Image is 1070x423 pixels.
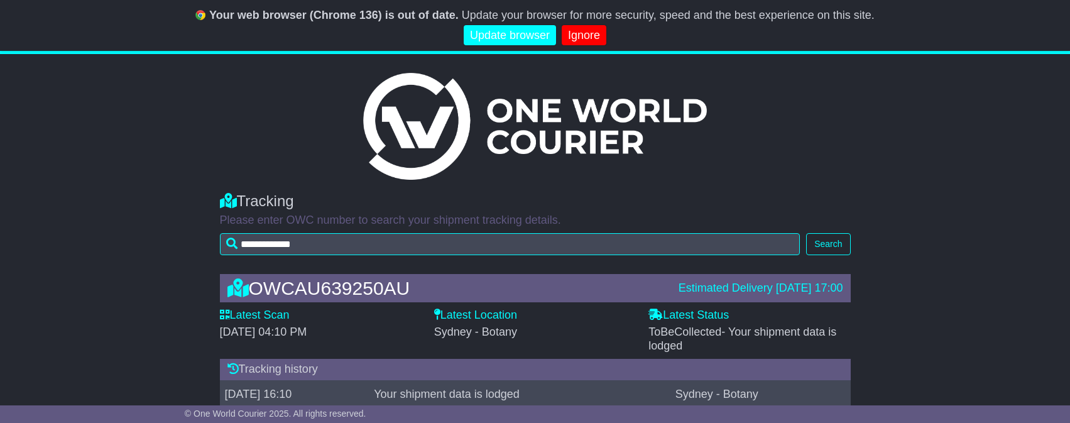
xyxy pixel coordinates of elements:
button: Search [806,233,850,255]
span: ToBeCollected [648,326,836,352]
img: Light [363,73,706,180]
span: - Your shipment data is lodged [648,326,836,352]
p: Please enter OWC number to search your shipment tracking details. [220,214,851,228]
span: [DATE] 04:10 PM [220,326,307,338]
div: Tracking history [220,359,851,380]
b: Your web browser (Chrome 136) is out of date. [209,9,459,21]
td: Sydney - Botany [670,380,851,408]
td: Your shipment data is lodged [369,380,670,408]
span: Update your browser for more security, speed and the best experience on this site. [462,9,875,21]
a: Ignore [562,25,606,46]
span: Sydney - Botany [434,326,517,338]
div: OWCAU639250AU [221,278,672,299]
div: Estimated Delivery [DATE] 17:00 [679,282,843,295]
td: [DATE] 16:10 [220,380,369,408]
span: © One World Courier 2025. All rights reserved. [185,409,366,419]
label: Latest Location [434,309,517,322]
label: Latest Scan [220,309,290,322]
div: Tracking [220,192,851,211]
a: Update browser [464,25,556,46]
label: Latest Status [648,309,729,322]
